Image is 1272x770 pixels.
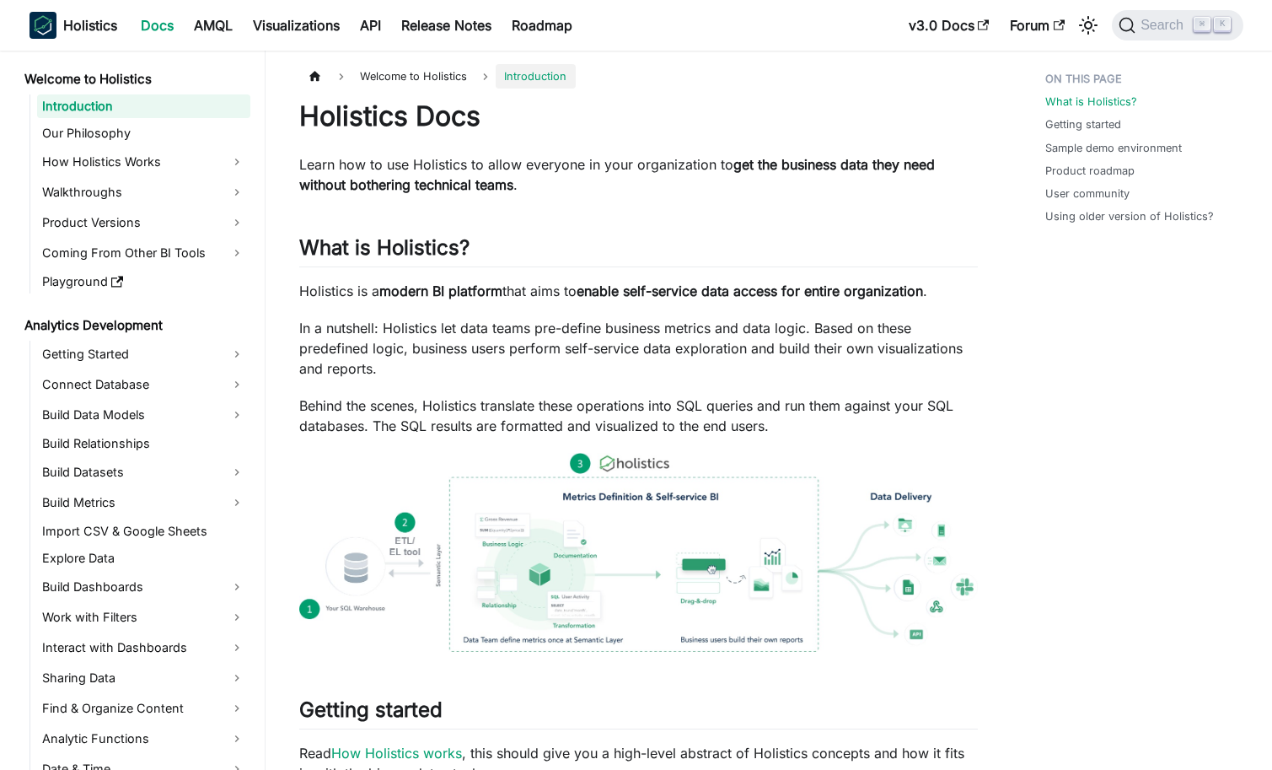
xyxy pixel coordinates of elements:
a: Build Metrics [37,489,250,516]
span: Welcome to Holistics [352,64,475,89]
a: Release Notes [391,12,502,39]
a: Forum [1000,12,1075,39]
strong: modern BI platform [379,283,502,299]
p: In a nutshell: Holistics let data teams pre-define business metrics and data logic. Based on thes... [299,318,978,379]
span: Introduction [496,64,575,89]
a: How Holistics Works [37,148,250,175]
a: Walkthroughs [37,179,250,206]
a: Build Datasets [37,459,250,486]
a: Import CSV & Google Sheets [37,520,250,543]
a: Playground [37,270,250,293]
a: Analytic Functions [37,725,250,752]
a: Find & Organize Content [37,695,250,722]
a: Docs [131,12,184,39]
a: Coming From Other BI Tools [37,240,250,267]
h2: Getting started [299,697,978,730]
a: v3.0 Docs [899,12,1000,39]
a: AMQL [184,12,243,39]
h1: Holistics Docs [299,100,978,133]
p: Learn how to use Holistics to allow everyone in your organization to . [299,154,978,195]
p: Holistics is a that aims to . [299,281,978,301]
a: Analytics Development [19,314,250,337]
img: Holistics [30,12,56,39]
a: Visualizations [243,12,350,39]
a: Interact with Dashboards [37,634,250,661]
a: Build Relationships [37,432,250,455]
a: Getting Started [37,341,250,368]
a: Build Data Models [37,401,250,428]
a: Using older version of Holistics? [1045,208,1214,224]
span: Search [1135,18,1194,33]
a: Our Philosophy [37,121,250,145]
a: API [350,12,391,39]
img: How Holistics fits in your Data Stack [299,453,978,652]
p: Behind the scenes, Holistics translate these operations into SQL queries and run them against you... [299,396,978,436]
kbd: K [1214,17,1231,32]
a: How Holistics works [331,745,462,762]
kbd: ⌘ [1194,17,1210,32]
a: User community [1045,186,1130,202]
button: Search (Command+K) [1112,10,1242,40]
a: Introduction [37,94,250,118]
a: Roadmap [502,12,582,39]
a: Sample demo environment [1045,140,1182,156]
a: What is Holistics? [1045,94,1137,110]
a: Product Versions [37,209,250,236]
button: Switch between dark and light mode (currently light mode) [1075,12,1102,39]
a: Getting started [1045,116,1121,132]
nav: Breadcrumbs [299,64,978,89]
nav: Docs sidebar [13,51,266,770]
a: Connect Database [37,371,250,398]
a: Home page [299,64,331,89]
h2: What is Holistics? [299,235,978,267]
b: Holistics [63,15,117,35]
a: Work with Filters [37,604,250,631]
a: Build Dashboards [37,573,250,600]
a: Explore Data [37,547,250,570]
a: Welcome to Holistics [19,67,250,91]
strong: enable self-service data access for entire organization [577,283,923,299]
a: HolisticsHolistics [30,12,117,39]
a: Product roadmap [1045,163,1135,179]
a: Sharing Data [37,665,250,692]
